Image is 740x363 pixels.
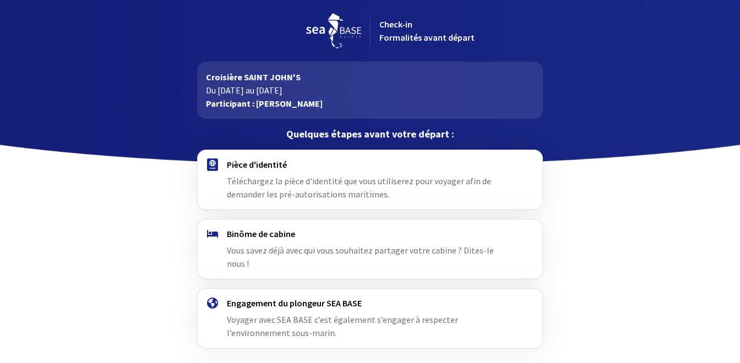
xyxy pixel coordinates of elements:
[227,314,458,338] span: Voyager avec SEA BASE c’est également s’engager à respecter l’environnement sous-marin.
[197,128,542,141] p: Quelques étapes avant votre départ :
[227,298,513,309] h4: Engagement du plongeur SEA BASE
[227,228,513,239] h4: Binôme de cabine
[207,158,218,171] img: passport.svg
[227,159,513,170] h4: Pièce d'identité
[206,84,534,97] p: Du [DATE] au [DATE]
[206,97,534,110] p: Participant : [PERSON_NAME]
[227,175,491,200] span: Téléchargez la pièce d'identité que vous utiliserez pour voyager afin de demander les pré-autoris...
[206,70,534,84] p: Croisière SAINT JOHN'S
[207,298,218,309] img: engagement.svg
[227,245,494,269] span: Vous savez déjà avec qui vous souhaitez partager votre cabine ? Dites-le nous !
[306,13,361,48] img: logo_seabase.svg
[207,230,218,238] img: binome.svg
[379,19,475,43] span: Check-in Formalités avant départ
